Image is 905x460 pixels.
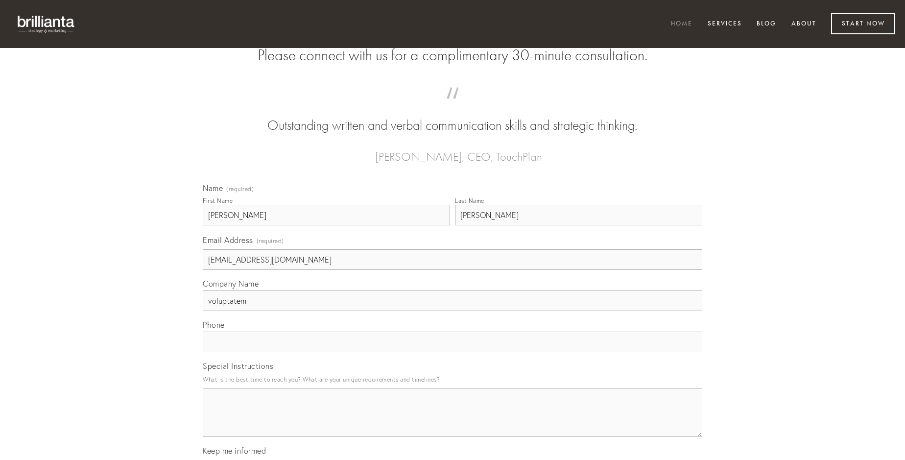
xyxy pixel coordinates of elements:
[10,10,83,38] img: brillianta - research, strategy, marketing
[203,361,273,371] span: Special Instructions
[257,234,284,247] span: (required)
[218,97,687,116] span: “
[785,16,823,32] a: About
[665,16,699,32] a: Home
[203,46,702,65] h2: Please connect with us for a complimentary 30-minute consultation.
[203,235,253,245] span: Email Address
[218,135,687,167] figcaption: — [PERSON_NAME], CEO, TouchPlan
[203,197,233,204] div: First Name
[218,97,687,135] blockquote: Outstanding written and verbal communication skills and strategic thinking.
[226,186,254,192] span: (required)
[203,373,702,386] p: What is the best time to reach you? What are your unique requirements and timelines?
[455,197,484,204] div: Last Name
[203,183,223,193] span: Name
[203,279,259,289] span: Company Name
[701,16,748,32] a: Services
[831,13,895,34] a: Start Now
[203,320,225,330] span: Phone
[203,446,266,456] span: Keep me informed
[750,16,783,32] a: Blog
